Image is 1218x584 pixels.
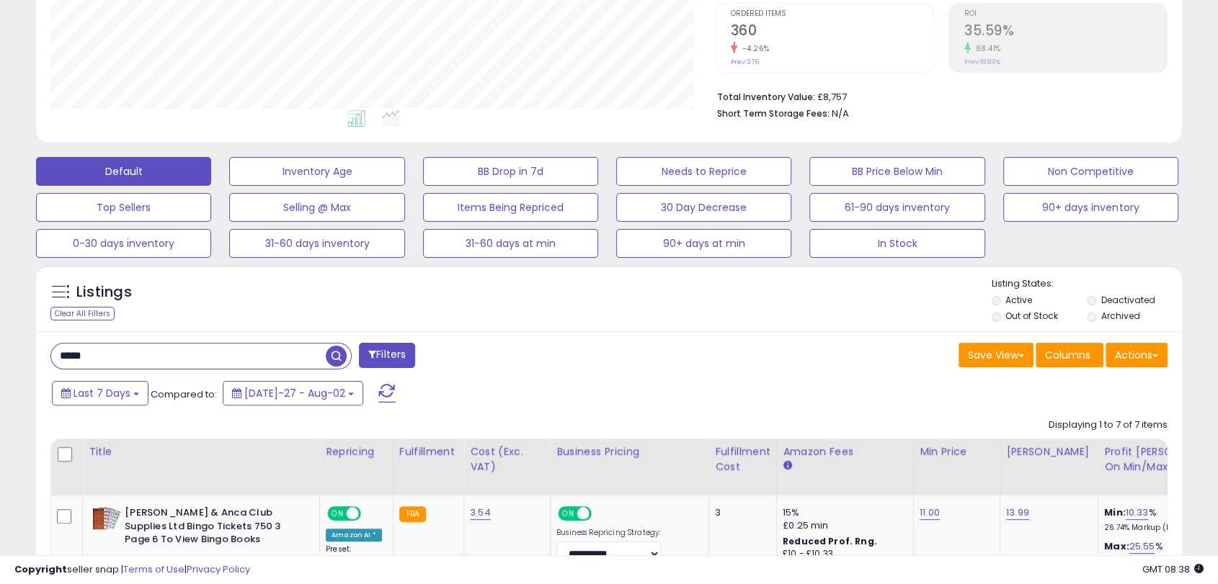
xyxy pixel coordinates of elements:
[1049,418,1168,432] div: Displaying 1 to 7 of 7 items
[244,386,345,400] span: [DATE]-27 - Aug-02
[964,22,1167,42] h2: 35.59%
[809,157,984,186] button: BB Price Below Min
[715,506,765,519] div: 3
[1045,348,1090,362] span: Columns
[329,508,347,520] span: ON
[783,444,907,459] div: Amazon Fees
[590,508,613,520] span: OFF
[14,563,250,577] div: seller snap | |
[470,444,544,475] div: Cost (Exc. VAT)
[1036,343,1103,367] button: Columns
[76,282,132,302] h5: Listings
[717,91,815,103] b: Total Inventory Value:
[1006,444,1092,459] div: [PERSON_NAME]
[1101,294,1155,306] label: Deactivated
[1104,539,1129,553] b: Max:
[809,229,984,258] button: In Stock
[151,387,217,401] span: Compared to:
[1104,506,1126,519] b: Min:
[717,107,830,120] b: Short Term Storage Fees:
[783,506,902,519] div: 15%
[14,562,67,576] strong: Copyright
[359,343,415,368] button: Filters
[125,506,300,550] b: [PERSON_NAME] & Anca Club Supplies Ltd Bingo Tickets 750 3 Page 6 To View Bingo Books
[326,529,382,542] div: Amazon AI *
[717,87,1157,104] li: £8,757
[1101,310,1140,322] label: Archived
[783,519,902,532] div: £0.25 min
[809,193,984,222] button: 61-90 days inventory
[737,43,770,54] small: -4.26%
[1005,294,1032,306] label: Active
[959,343,1033,367] button: Save View
[1142,562,1204,576] span: 2025-08-11 08:38 GMT
[187,562,250,576] a: Privacy Policy
[423,157,598,186] button: BB Drop in 7d
[223,381,363,405] button: [DATE]-27 - Aug-02
[92,506,121,529] img: 51oTr26pYuL._SL40_.jpg
[399,506,426,522] small: FBA
[50,307,115,320] div: Clear All Filters
[731,58,759,66] small: Prev: 376
[559,508,577,520] span: ON
[971,43,1001,54] small: 88.41%
[326,444,387,459] div: Repricing
[1106,343,1168,367] button: Actions
[36,157,211,186] button: Default
[992,277,1182,291] p: Listing States:
[731,22,933,42] h2: 360
[470,506,491,520] a: 3.54
[423,229,598,258] button: 31-60 days at min
[731,10,933,18] span: Ordered Items
[74,386,130,400] span: Last 7 Days
[399,444,458,459] div: Fulfillment
[229,157,404,186] button: Inventory Age
[783,459,791,472] small: Amazon Fees.
[36,193,211,222] button: Top Sellers
[556,444,703,459] div: Business Pricing
[1006,506,1029,520] a: 13.99
[1126,506,1149,520] a: 10.33
[715,444,770,475] div: Fulfillment Cost
[1003,193,1178,222] button: 90+ days inventory
[36,229,211,258] button: 0-30 days inventory
[229,229,404,258] button: 31-60 days inventory
[1005,310,1058,322] label: Out of Stock
[920,506,940,520] a: 11.00
[616,157,791,186] button: Needs to Reprice
[89,444,314,459] div: Title
[783,535,877,547] b: Reduced Prof. Rng.
[964,58,1000,66] small: Prev: 18.89%
[123,562,185,576] a: Terms of Use
[556,528,661,538] label: Business Repricing Strategy:
[52,381,148,405] button: Last 7 Days
[229,193,404,222] button: Selling @ Max
[359,508,382,520] span: OFF
[920,444,994,459] div: Min Price
[616,229,791,258] button: 90+ days at min
[832,107,849,120] span: N/A
[616,193,791,222] button: 30 Day Decrease
[964,10,1167,18] span: ROI
[1129,539,1155,554] a: 25.55
[1003,157,1178,186] button: Non Competitive
[423,193,598,222] button: Items Being Repriced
